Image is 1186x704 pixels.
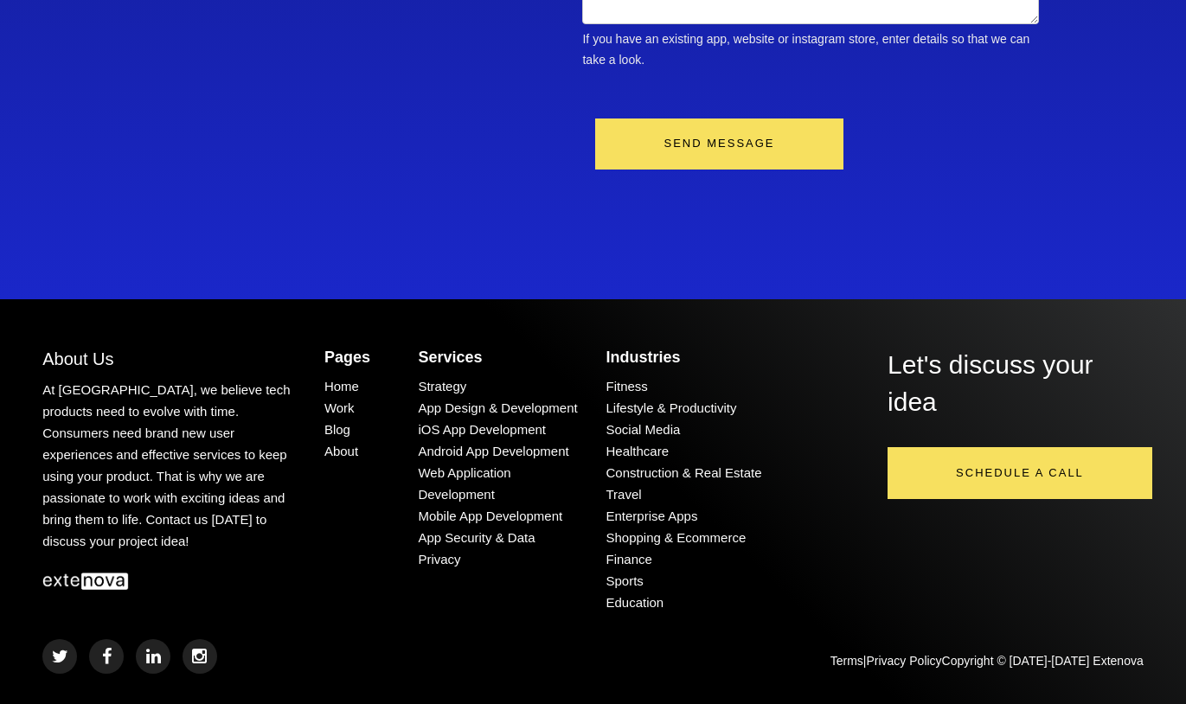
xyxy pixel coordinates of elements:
[606,422,680,437] a: Social Media
[582,29,1038,71] p: If you have an existing app, website or instagram store, enter details so that we can take a look.
[606,573,643,588] a: Sports
[42,347,298,372] div: About Us
[606,530,746,545] a: Shopping & Ecommerce
[418,444,568,458] a: Android App Development
[888,347,1144,421] div: Let's discuss your idea
[405,639,1156,682] div: Copyright © [DATE]-[DATE] Extenova
[606,379,647,394] a: Fitness
[866,654,941,668] a: Privacy Policy
[863,654,867,668] span: |
[606,509,697,523] a: Enterprise Apps
[830,654,863,668] a: Terms
[42,573,129,590] img: Extenova
[606,487,641,502] a: Travel
[324,422,350,437] a: Blog
[42,379,298,552] div: At [GEOGRAPHIC_DATA], we believe tech products need to evolve with time. Consumers need brand new...
[418,530,535,566] a: App Security & Data Privacy
[418,349,482,366] a: Services
[606,349,680,366] a: Industries
[888,447,1152,499] a: Schedule a call
[418,400,577,415] a: App Design & Development
[418,379,466,394] a: Strategy
[324,349,370,366] a: Pages
[606,465,761,480] a: Construction & Real Estate
[606,595,664,610] a: Education
[324,379,359,394] a: Home
[418,509,562,523] a: Mobile App Development
[418,422,546,437] a: iOS App Development
[595,118,843,170] button: Send Message
[606,552,651,566] a: Finance
[324,400,355,415] a: Work
[324,444,358,458] a: About
[418,465,510,502] a: Web Application Development
[606,444,669,458] a: Healthcare
[606,400,736,415] a: Lifestyle & Productivity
